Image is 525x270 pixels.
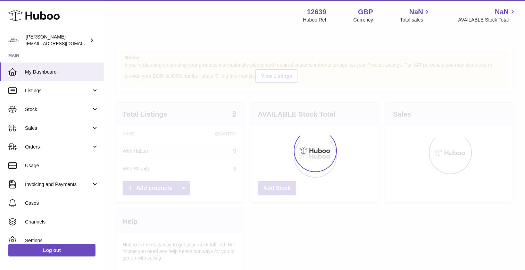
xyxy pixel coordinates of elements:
[25,181,91,188] span: Invoicing and Payments
[25,237,99,244] span: Settings
[358,7,373,17] strong: GBP
[307,7,326,17] strong: 12639
[26,34,88,47] div: [PERSON_NAME]
[8,244,95,256] a: Log out
[26,41,102,46] span: [EMAIL_ADDRESS][DOMAIN_NAME]
[25,125,91,132] span: Sales
[25,106,91,113] span: Stock
[25,162,99,169] span: Usage
[458,17,517,23] span: AVAILABLE Stock Total
[25,200,99,206] span: Cases
[458,7,517,23] a: NaN AVAILABLE Stock Total
[25,219,99,225] span: Channels
[409,7,423,17] span: NaN
[400,17,431,23] span: Total sales
[495,7,509,17] span: NaN
[8,35,19,45] img: internalAdmin-12639@internal.huboo.com
[25,69,99,75] span: My Dashboard
[25,87,91,94] span: Listings
[303,17,326,23] div: Huboo Ref
[353,17,373,23] div: Currency
[25,144,91,150] span: Orders
[400,7,431,23] a: NaN Total sales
